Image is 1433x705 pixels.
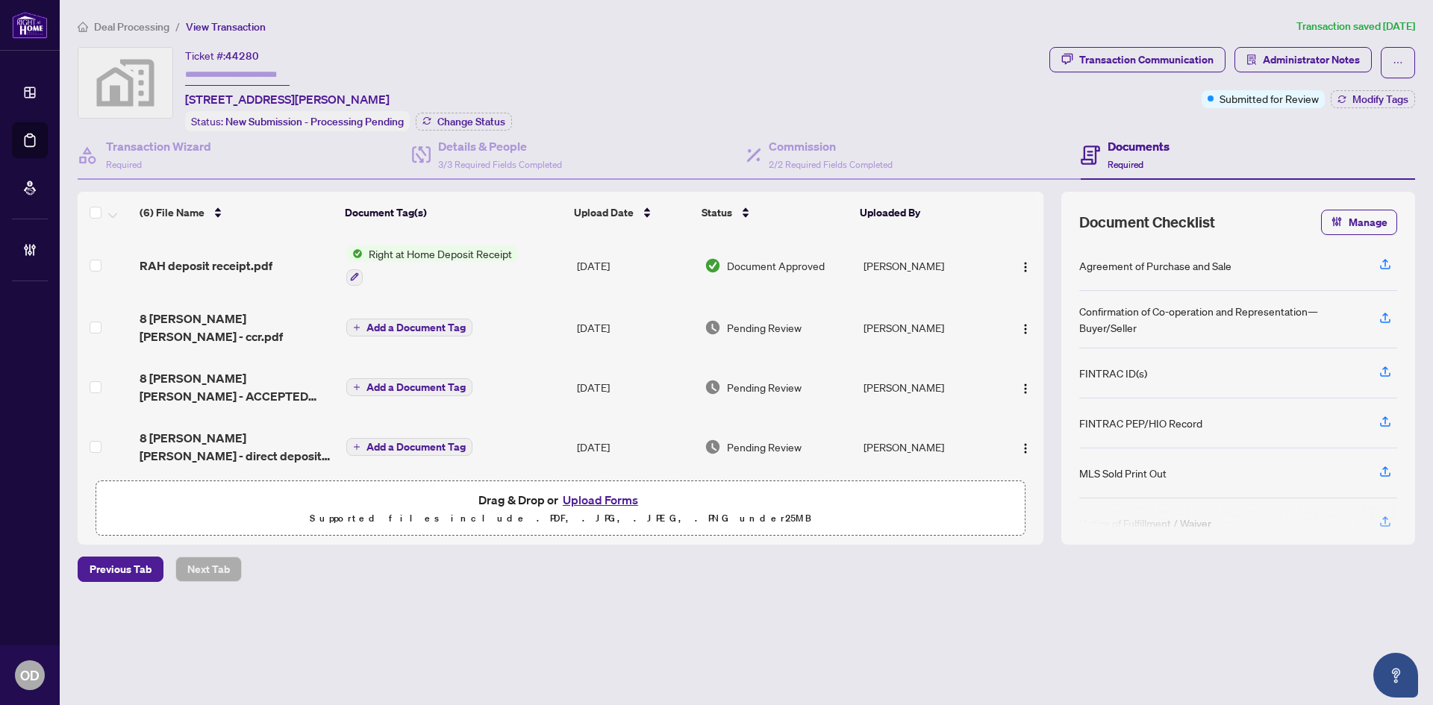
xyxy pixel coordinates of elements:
span: Document Approved [727,257,825,274]
img: Logo [1020,442,1031,454]
td: [PERSON_NAME] [858,234,998,298]
span: home [78,22,88,32]
th: Status [696,192,855,234]
span: Drag & Drop or [478,490,643,510]
img: Document Status [705,319,721,336]
div: Status: [185,111,410,131]
img: Document Status [705,379,721,395]
div: Transaction Communication [1079,48,1214,72]
span: Change Status [437,116,505,127]
span: Pending Review [727,379,802,395]
th: Uploaded By [854,192,994,234]
article: Transaction saved [DATE] [1296,18,1415,35]
h4: Transaction Wizard [106,137,211,155]
button: Add a Document Tag [346,377,472,397]
span: RAH deposit receipt.pdf [140,257,272,275]
li: / [175,18,180,35]
span: (6) File Name [140,204,205,221]
button: Logo [1014,254,1037,278]
div: Ticket #: [185,47,259,64]
img: Document Status [705,439,721,455]
span: Add a Document Tag [366,382,466,392]
span: View Transaction [186,20,266,34]
span: Status [702,204,732,221]
div: FINTRAC PEP/HIO Record [1079,415,1202,431]
td: [DATE] [571,298,699,357]
div: FINTRAC ID(s) [1079,365,1147,381]
span: 8 [PERSON_NAME] [PERSON_NAME] - ACCEPTED COND APS.pdf [140,369,334,405]
button: Status IconRight at Home Deposit Receipt [346,245,518,286]
img: svg%3e [78,48,172,118]
button: Add a Document Tag [346,438,472,456]
span: ellipsis [1393,57,1403,68]
button: Transaction Communication [1049,47,1226,72]
h4: Documents [1108,137,1170,155]
span: [STREET_ADDRESS][PERSON_NAME] [185,90,390,108]
span: 3/3 Required Fields Completed [438,159,562,170]
button: Upload Forms [558,490,643,510]
button: Logo [1014,435,1037,459]
img: Document Status [705,257,721,274]
span: plus [353,383,360,391]
td: [DATE] [571,357,699,417]
span: Add a Document Tag [366,442,466,452]
img: logo [12,11,48,39]
span: Upload Date [574,204,634,221]
th: Upload Date [568,192,695,234]
img: Status Icon [346,245,363,262]
img: Logo [1020,323,1031,335]
button: Change Status [416,113,512,131]
span: Previous Tab [90,557,152,581]
span: 8 [PERSON_NAME] [PERSON_NAME] - direct deposit receipt 2.jpeg [140,429,334,465]
button: Logo [1014,375,1037,399]
button: Modify Tags [1331,90,1415,108]
div: Agreement of Purchase and Sale [1079,257,1231,274]
span: plus [353,324,360,331]
td: [DATE] [571,234,699,298]
span: Add a Document Tag [366,322,466,333]
span: 8 [PERSON_NAME] [PERSON_NAME] - ccr.pdf [140,310,334,345]
button: Logo [1014,316,1037,339]
img: Logo [1020,261,1031,273]
th: Document Tag(s) [339,192,568,234]
span: Modify Tags [1352,94,1408,104]
span: OD [20,665,40,686]
span: Required [106,159,142,170]
button: Administrator Notes [1234,47,1372,72]
button: Manage [1321,210,1397,235]
div: MLS Sold Print Out [1079,465,1167,481]
span: Required [1108,159,1143,170]
button: Add a Document Tag [346,318,472,337]
span: 2/2 Required Fields Completed [769,159,893,170]
img: Logo [1020,383,1031,395]
span: Submitted for Review [1220,90,1319,107]
p: Supported files include .PDF, .JPG, .JPEG, .PNG under 25 MB [105,510,1016,527]
span: Pending Review [727,319,802,336]
button: Open asap [1373,653,1418,698]
td: [DATE] [571,417,699,477]
span: Drag & Drop orUpload FormsSupported files include .PDF, .JPG, .JPEG, .PNG under25MB [96,481,1025,536]
td: [PERSON_NAME] [858,417,998,477]
td: [PERSON_NAME] [858,298,998,357]
span: Administrator Notes [1263,48,1360,72]
td: [PERSON_NAME] [858,357,998,417]
span: Deal Processing [94,20,169,34]
span: 44280 [225,49,259,63]
button: Add a Document Tag [346,437,472,457]
button: Next Tab [175,557,242,582]
span: Pending Review [727,439,802,455]
span: solution [1246,54,1257,65]
button: Add a Document Tag [346,378,472,396]
span: plus [353,443,360,451]
span: Right at Home Deposit Receipt [363,245,518,262]
button: Previous Tab [78,557,163,582]
span: New Submission - Processing Pending [225,115,404,128]
div: Confirmation of Co-operation and Representation—Buyer/Seller [1079,303,1361,336]
th: (6) File Name [134,192,339,234]
span: Manage [1349,210,1387,234]
h4: Commission [769,137,893,155]
h4: Details & People [438,137,562,155]
span: Document Checklist [1079,212,1215,233]
button: Add a Document Tag [346,319,472,336]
